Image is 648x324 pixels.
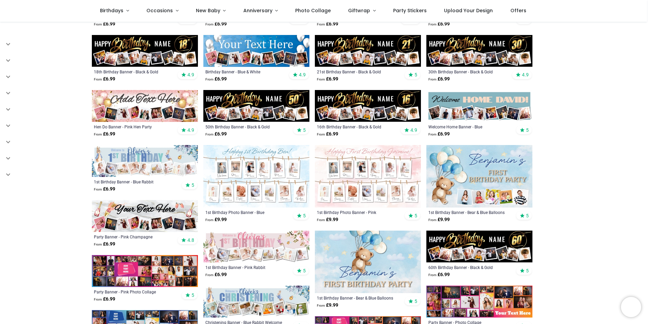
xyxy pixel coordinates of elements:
strong: £ 6.99 [94,21,115,28]
span: From [205,77,214,81]
span: From [428,132,437,136]
strong: £ 6.99 [94,131,115,138]
span: Upload Your Design [444,7,493,14]
img: Personalised Happy 21st Birthday Banner - Black & Gold - Custom Name & 9 Photo Upload [315,35,421,67]
img: Personalised Happy 30th Birthday Banner - Black & Gold - Custom Name & 9 Photo Upload [426,35,532,67]
strong: £ 6.99 [205,271,227,278]
strong: £ 6.99 [94,296,115,303]
img: Personalised Welcome Home Banner - Blue - 9 Photo Upload [426,90,532,122]
span: 5 [191,292,194,298]
img: Personalised Happy 1st Birthday Banner - Blue Rabbit - Custom Name & 9 Photo Upload [92,145,198,177]
img: Personalised Party Banner - Pink Photo Collage - Add Text & 30 Photo Upload [92,255,198,287]
strong: £ 6.99 [428,271,450,278]
a: 50th Birthday Banner - Black & Gold [205,124,287,129]
span: From [94,187,102,191]
div: 18th Birthday Banner - Black & Gold [94,69,176,74]
a: 16th Birthday Banner - Black & Gold [317,124,399,129]
a: 1st Birthday Banner - Bear & Blue Balloons [428,210,510,215]
span: From [94,132,102,136]
img: Personalised 1st Birthday Backdrop Banner - Bear & Blue Balloons - Custom Text & 4 Photos [426,145,532,208]
span: From [428,22,437,26]
span: 5 [526,268,529,274]
div: 1st Birthday Banner - Blue Rabbit [94,179,176,184]
img: Personalised 1st Birthday Photo Banner - Blue - Custom Text [203,145,309,208]
a: Party Banner - Pink Photo Collage [94,289,176,294]
span: 4.8 [187,237,194,243]
span: From [428,77,437,81]
span: 5 [414,213,417,219]
span: 5 [414,72,417,78]
strong: £ 6.99 [205,131,227,138]
span: From [94,242,102,246]
span: From [317,22,325,26]
span: From [428,218,437,222]
span: Anniversary [243,7,272,14]
span: 4.9 [187,127,194,133]
span: 5 [303,268,306,274]
img: Personalised Christening Banner - Blue Rabbit Welcome - Custom Name & 9 Photo Upload [203,286,309,318]
img: Personalised Hen Do Banner - Pink Hen Party - 9 Photo Upload [92,90,198,122]
span: From [317,132,325,136]
a: 1st Birthday Banner - Pink Rabbit [205,265,287,270]
span: 4.9 [522,72,529,78]
img: Personalised Party Banner - Photo Collage - 23 Photo Upload [426,286,532,318]
strong: £ 9.99 [428,216,450,223]
span: From [317,304,325,307]
span: From [205,218,214,222]
a: 1st Birthday Photo Banner - Blue [205,210,287,215]
span: Offers [510,7,526,14]
span: Photo Collage [295,7,331,14]
span: From [205,273,214,277]
span: Giftwrap [348,7,370,14]
a: 21st Birthday Banner - Black & Gold [317,69,399,74]
strong: £ 6.99 [94,241,115,248]
a: Party Banner - Pink Champagne [94,234,176,239]
span: From [94,77,102,81]
img: Personalised Happy Birthday Banner - Blue & White - 9 Photo Upload [203,35,309,67]
strong: £ 6.99 [317,21,338,28]
strong: £ 9.99 [205,216,227,223]
span: 4.9 [299,72,306,78]
span: Birthdays [100,7,123,14]
span: 5 [526,127,529,133]
span: 5 [526,213,529,219]
span: From [317,218,325,222]
span: New Baby [196,7,220,14]
strong: £ 9.99 [317,302,338,309]
a: Hen Do Banner - Pink Hen Party [94,124,176,129]
div: 1st Birthday Banner - Bear & Blue Balloons [317,295,399,301]
span: From [94,298,102,301]
img: Personalised 1st Birthday Photo Banner - Pink - Custom Text & Photos [315,145,421,208]
img: Personalised Happy 50th Birthday Banner - Black & Gold - Custom Name & 9 Photo Upload [203,90,309,122]
span: 5 [191,182,194,188]
span: 5 [414,298,417,304]
img: Personalised 1st Birthday Backdrop Banner - Bear & Blue Balloons - Add Text [315,231,421,293]
a: 30th Birthday Banner - Black & Gold [428,69,510,74]
strong: £ 6.99 [205,21,227,28]
strong: £ 6.99 [428,21,450,28]
iframe: Brevo live chat [621,297,641,317]
strong: £ 6.99 [94,76,115,83]
div: Welcome Home Banner - Blue [428,124,510,129]
img: Personalised Happy 18th Birthday Banner - Black & Gold - Custom Name & 9 Photo Upload [92,35,198,67]
a: Birthday Banner - Blue & White [205,69,287,74]
span: Party Stickers [393,7,427,14]
strong: £ 6.99 [94,186,115,193]
span: 5 [303,127,306,133]
span: 4.9 [187,72,194,78]
a: 1st Birthday Photo Banner - Pink [317,210,399,215]
span: From [317,77,325,81]
a: 60th Birthday Banner - Black & Gold [428,265,510,270]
